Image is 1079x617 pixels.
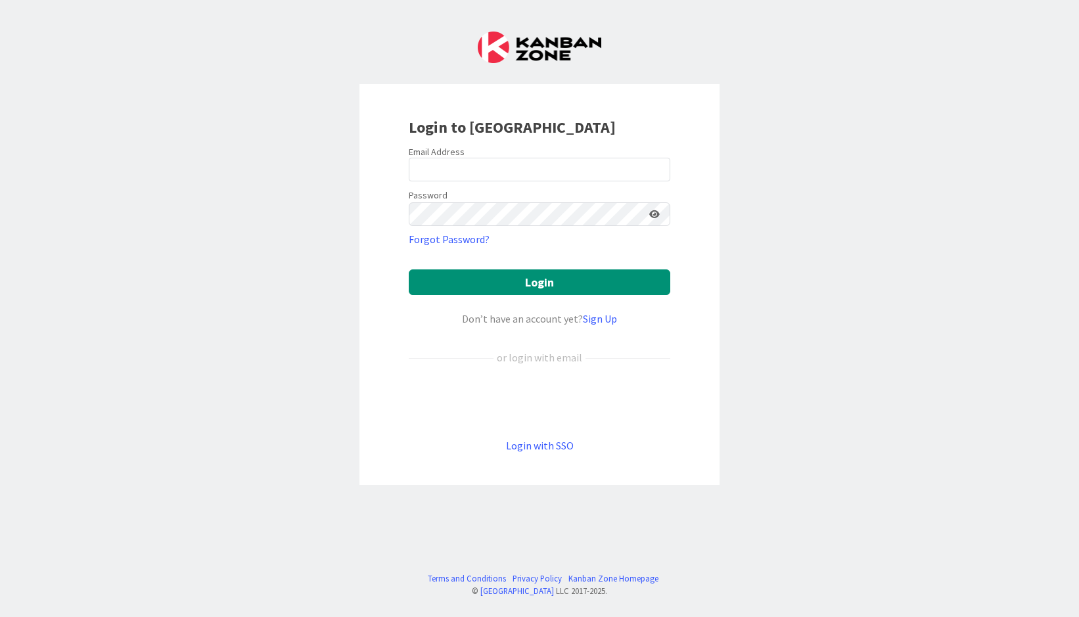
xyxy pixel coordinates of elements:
a: Sign Up [583,312,617,325]
label: Email Address [409,146,465,158]
a: Privacy Policy [513,572,562,585]
img: Kanban Zone [478,32,601,63]
div: Don’t have an account yet? [409,311,670,327]
a: Terms and Conditions [428,572,506,585]
div: or login with email [494,350,585,365]
div: © LLC 2017- 2025 . [421,585,658,597]
a: Forgot Password? [409,231,490,247]
a: Kanban Zone Homepage [568,572,658,585]
iframe: Sign in with Google Button [402,387,677,416]
a: Login with SSO [506,439,574,452]
button: Login [409,269,670,295]
b: Login to [GEOGRAPHIC_DATA] [409,117,616,137]
a: [GEOGRAPHIC_DATA] [480,585,554,596]
label: Password [409,189,448,202]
